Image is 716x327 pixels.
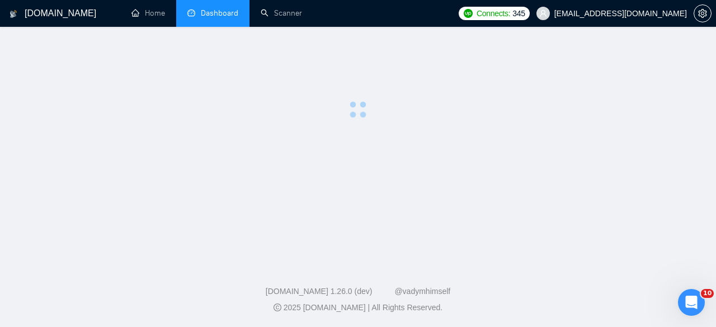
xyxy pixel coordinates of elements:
[694,9,711,18] span: setting
[539,10,547,17] span: user
[274,304,281,311] span: copyright
[261,8,302,18] a: searchScanner
[678,289,705,316] iframe: Intercom live chat
[9,302,707,314] div: 2025 [DOMAIN_NAME] | All Rights Reserved.
[10,5,17,23] img: logo
[477,7,510,20] span: Connects:
[187,9,195,17] span: dashboard
[694,4,712,22] button: setting
[266,287,373,296] a: [DOMAIN_NAME] 1.26.0 (dev)
[694,9,712,18] a: setting
[394,287,450,296] a: @vadymhimself
[131,8,165,18] a: homeHome
[201,8,238,18] span: Dashboard
[512,7,525,20] span: 345
[464,9,473,18] img: upwork-logo.png
[701,289,714,298] span: 10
